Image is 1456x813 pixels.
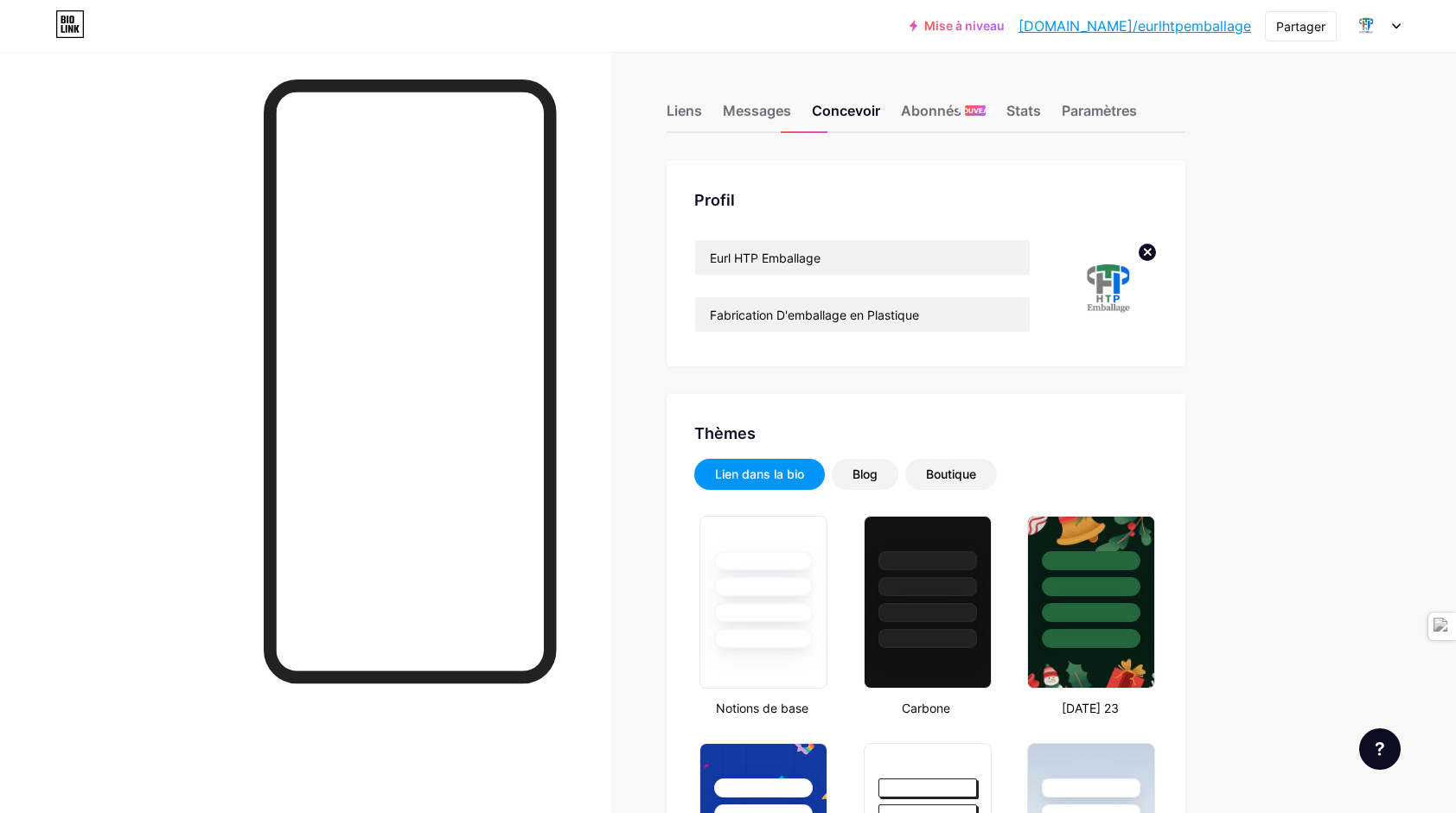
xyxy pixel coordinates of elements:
[1019,16,1251,36] a: [DOMAIN_NAME]/eurlhtpemballage
[695,240,1030,275] input: Nom
[1062,100,1137,131] div: Paramètres
[926,466,976,483] div: Boutique
[1006,100,1041,131] div: Stats
[715,466,804,483] div: Lien dans la bio
[958,105,993,116] span: NOUVEAU
[694,188,1158,212] div: Profil
[694,422,1158,445] div: Thèmes
[853,466,878,483] div: Blog
[694,699,830,717] div: Notions de base
[1276,17,1325,35] div: Partager
[924,19,1005,33] font: Mise à niveau
[723,100,791,131] div: Messages
[1022,699,1158,717] div: [DATE] 23
[812,100,880,131] div: Concevoir
[667,100,702,131] div: Liens
[1350,10,1383,42] img: Eurlhtpemballage
[1058,239,1158,339] img: Eurlhtpemballage
[859,699,994,717] div: Carbone
[901,100,961,121] font: Abonnés
[695,297,1030,332] input: Bio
